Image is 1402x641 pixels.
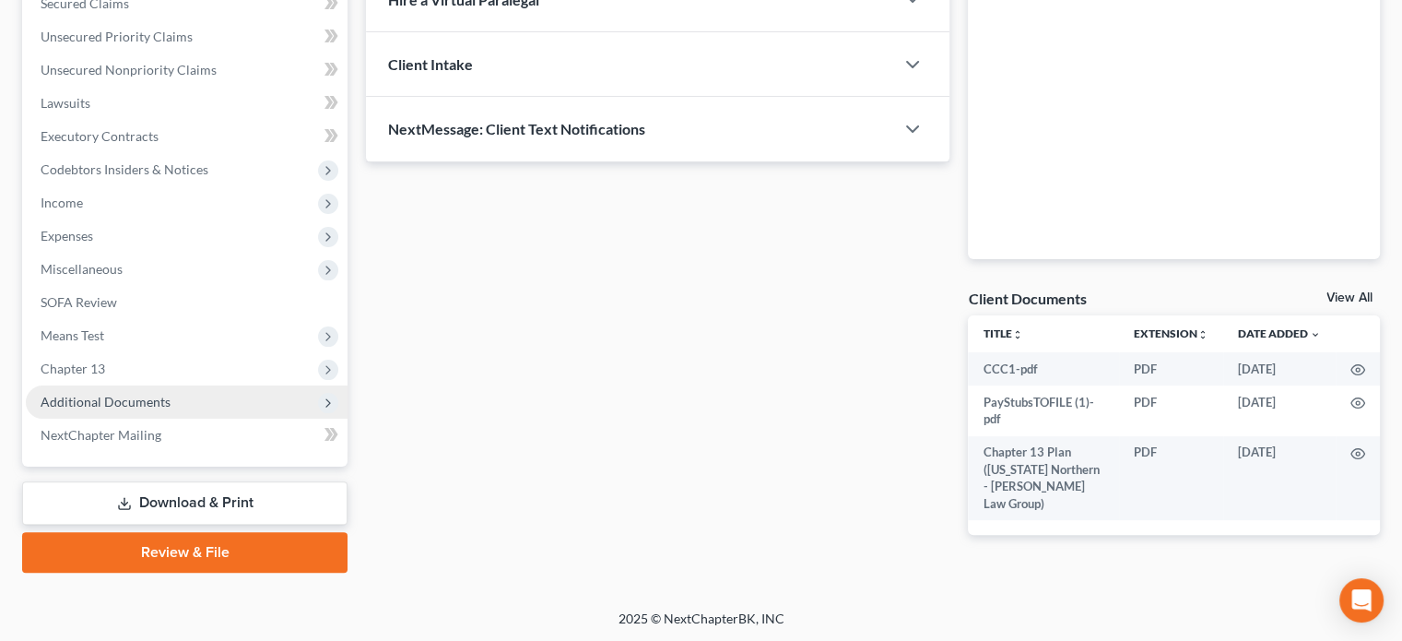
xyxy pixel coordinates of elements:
span: Chapter 13 [41,361,105,376]
td: Chapter 13 Plan ([US_STATE] Northern - [PERSON_NAME] Law Group) [968,436,1119,521]
td: PDF [1119,352,1223,386]
span: Means Test [41,327,104,343]
a: Unsecured Nonpriority Claims [26,53,348,87]
td: PayStubsTOFILE (1)-pdf [968,386,1119,436]
a: Unsecured Priority Claims [26,20,348,53]
span: Unsecured Nonpriority Claims [41,62,217,77]
span: Executory Contracts [41,128,159,144]
i: expand_more [1310,329,1321,340]
span: Unsecured Priority Claims [41,29,193,44]
a: NextChapter Mailing [26,419,348,452]
td: [DATE] [1223,436,1336,521]
span: Lawsuits [41,95,90,111]
a: Executory Contracts [26,120,348,153]
a: Download & Print [22,481,348,525]
span: Codebtors Insiders & Notices [41,161,208,177]
i: unfold_more [1011,329,1022,340]
span: SOFA Review [41,294,117,310]
a: View All [1326,291,1373,304]
td: PDF [1119,386,1223,436]
a: Extensionunfold_more [1134,326,1208,340]
span: Client Intake [388,55,473,73]
td: CCC1-pdf [968,352,1119,386]
td: [DATE] [1223,352,1336,386]
a: Date Added expand_more [1238,326,1321,340]
i: unfold_more [1197,329,1208,340]
a: Titleunfold_more [983,326,1022,340]
span: NextMessage: Client Text Notifications [388,120,645,137]
a: Review & File [22,532,348,573]
span: Miscellaneous [41,261,123,277]
span: Additional Documents [41,394,171,410]
td: [DATE] [1223,386,1336,436]
span: NextChapter Mailing [41,427,161,443]
a: SOFA Review [26,286,348,319]
a: Lawsuits [26,87,348,120]
div: Open Intercom Messenger [1339,578,1384,623]
span: Expenses [41,228,93,243]
span: Income [41,195,83,210]
div: Client Documents [968,289,1086,308]
td: PDF [1119,436,1223,521]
